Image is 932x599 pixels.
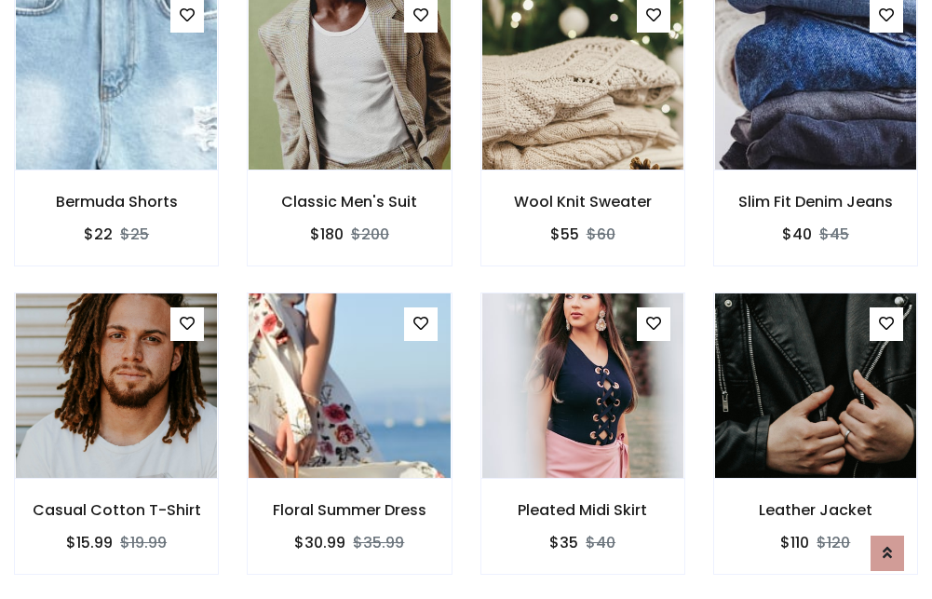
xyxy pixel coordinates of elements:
del: $25 [120,224,149,245]
h6: Floral Summer Dress [248,501,451,519]
h6: Wool Knit Sweater [481,193,684,211]
h6: $55 [550,225,579,243]
del: $45 [819,224,849,245]
del: $60 [587,224,615,245]
del: $19.99 [120,532,167,553]
h6: Casual Cotton T-Shirt [15,501,218,519]
h6: Classic Men's Suit [248,193,451,211]
h6: $30.99 [294,534,345,551]
del: $200 [351,224,389,245]
h6: Slim Fit Denim Jeans [714,193,917,211]
del: $120 [817,532,850,553]
del: $35.99 [353,532,404,553]
del: $40 [586,532,615,553]
h6: $110 [780,534,809,551]
h6: Leather Jacket [714,501,917,519]
h6: $35 [549,534,578,551]
h6: $15.99 [66,534,113,551]
h6: $40 [782,225,812,243]
h6: Bermuda Shorts [15,193,218,211]
h6: $22 [84,225,113,243]
h6: $180 [310,225,344,243]
h6: Pleated Midi Skirt [481,501,684,519]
